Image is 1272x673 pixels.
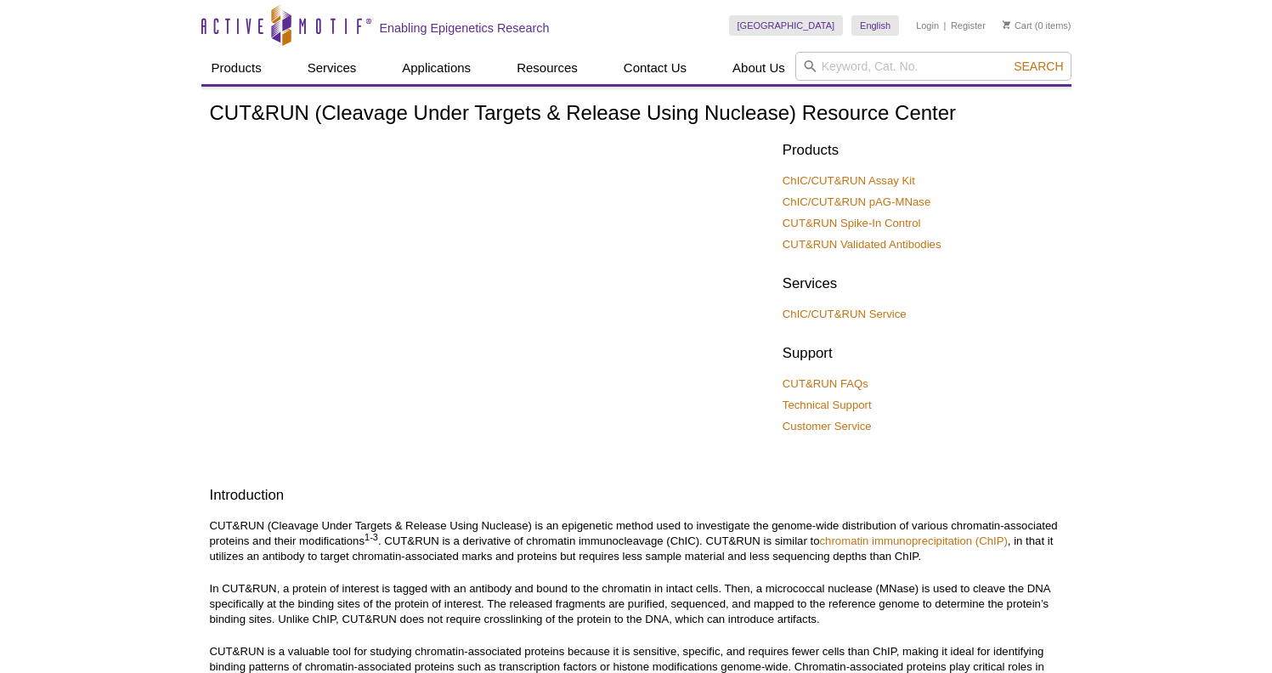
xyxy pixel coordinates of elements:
[851,15,899,36] a: English
[210,137,770,452] iframe: [WEBINAR] Introduction to CUT&RUN
[951,20,986,31] a: Register
[297,52,367,84] a: Services
[783,216,921,231] a: CUT&RUN Spike-In Control
[795,52,1071,81] input: Keyword, Cat. No.
[783,419,872,434] a: Customer Service
[783,173,915,189] a: ChIC/CUT&RUN Assay Kit
[783,237,941,252] a: CUT&RUN Validated Antibodies
[1003,20,1032,31] a: Cart
[380,20,550,36] h2: Enabling Epigenetics Research
[392,52,481,84] a: Applications
[210,102,1063,127] h1: CUT&RUN (Cleavage Under Targets & Release Using Nuclease) Resource Center
[365,532,378,542] sup: 1-3
[722,52,795,84] a: About Us
[210,581,1063,627] p: In CUT&RUN, a protein of interest is tagged with an antibody and bound to the chromatin in intact...
[783,398,872,413] a: Technical Support
[210,485,1063,506] h2: Introduction
[1003,15,1071,36] li: (0 items)
[783,195,930,210] a: ChIC/CUT&RUN pAG-MNase
[1003,20,1010,29] img: Your Cart
[944,15,947,36] li: |
[506,52,588,84] a: Resources
[820,534,1008,547] a: chromatin immunoprecipitation (ChIP)
[201,52,272,84] a: Products
[783,343,1063,364] h2: Support
[783,376,868,392] a: CUT&RUN FAQs
[783,307,907,322] a: ChIC/CUT&RUN Service
[613,52,697,84] a: Contact Us
[783,140,1063,161] h2: Products
[210,518,1063,564] p: CUT&RUN (Cleavage Under Targets & Release Using Nuclease) is an epigenetic method used to investi...
[1014,59,1063,73] span: Search
[916,20,939,31] a: Login
[729,15,844,36] a: [GEOGRAPHIC_DATA]
[1009,59,1068,74] button: Search
[783,274,1063,294] h2: Services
